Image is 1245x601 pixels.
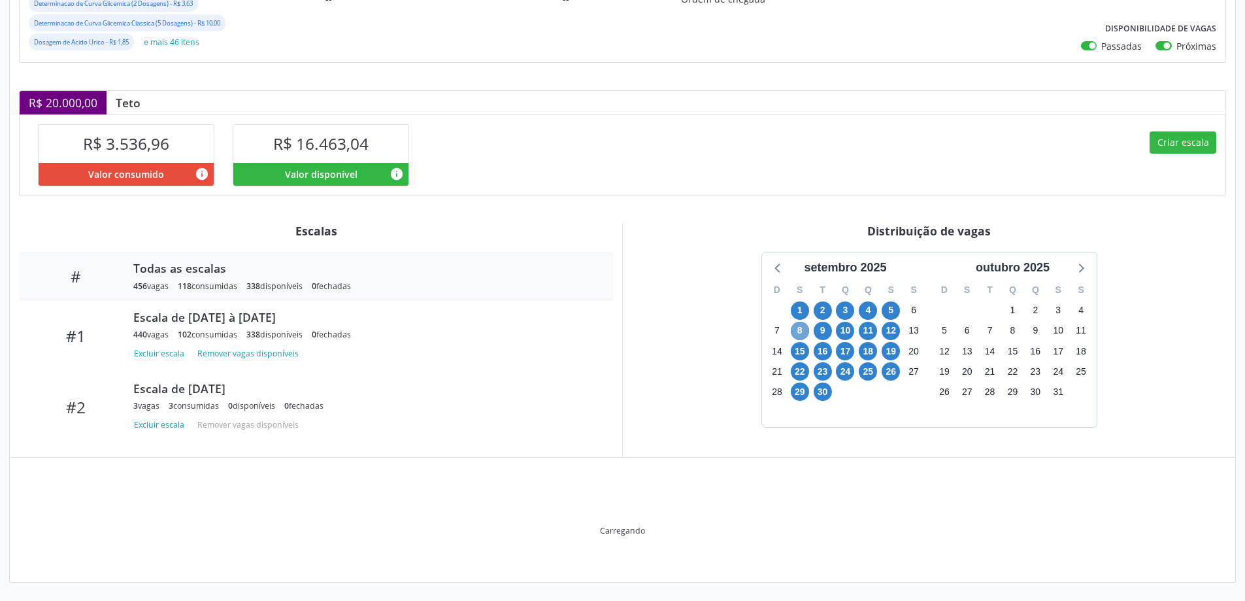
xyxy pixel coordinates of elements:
div: S [1047,280,1070,300]
span: quinta-feira, 30 de outubro de 2025 [1026,383,1044,401]
span: sábado, 13 de setembro de 2025 [905,322,923,340]
span: domingo, 12 de outubro de 2025 [935,342,954,360]
div: # [28,267,124,286]
i: Valor disponível para agendamentos feitos para este serviço [390,167,404,181]
div: consumidas [178,329,237,340]
div: Distribuição de vagas [632,224,1226,238]
span: sábado, 25 de outubro de 2025 [1072,362,1090,381]
span: Valor consumido [88,167,164,181]
div: fechadas [312,329,351,340]
span: quarta-feira, 24 de setembro de 2025 [836,362,854,381]
div: D [766,280,789,300]
div: Carregando [600,525,645,536]
span: quinta-feira, 2 de outubro de 2025 [1026,301,1044,320]
span: 102 [178,329,191,340]
span: sexta-feira, 19 de setembro de 2025 [882,342,900,360]
span: segunda-feira, 22 de setembro de 2025 [791,362,809,381]
span: Valor disponível [285,167,357,181]
span: quinta-feira, 11 de setembro de 2025 [859,322,877,340]
span: terça-feira, 28 de outubro de 2025 [981,383,999,401]
div: fechadas [312,281,351,292]
span: domingo, 14 de setembro de 2025 [768,342,786,360]
span: terça-feira, 7 de outubro de 2025 [981,322,999,340]
span: sábado, 11 de outubro de 2025 [1072,322,1090,340]
span: 0 [228,400,233,411]
span: segunda-feira, 29 de setembro de 2025 [791,383,809,401]
div: S [788,280,811,300]
span: quarta-feira, 8 de outubro de 2025 [1003,322,1021,340]
div: disponíveis [228,400,275,411]
span: segunda-feira, 15 de setembro de 2025 [791,342,809,360]
span: sexta-feira, 31 de outubro de 2025 [1049,383,1067,401]
span: terça-feira, 21 de outubro de 2025 [981,362,999,381]
div: fechadas [284,400,324,411]
div: #2 [28,398,124,417]
div: D [933,280,956,300]
span: 0 [312,281,316,292]
div: consumidas [178,281,237,292]
span: R$ 16.463,04 [273,133,369,154]
small: Determinacao de Curva Glicemica Classica (5 Dosagens) - R$ 10,00 [34,19,220,27]
span: 0 [312,329,316,340]
span: quinta-feira, 4 de setembro de 2025 [859,301,877,320]
span: segunda-feira, 1 de setembro de 2025 [791,301,809,320]
span: domingo, 28 de setembro de 2025 [768,383,786,401]
i: Valor consumido por agendamentos feitos para este serviço [195,167,209,181]
div: Q [834,280,857,300]
span: 338 [246,281,260,292]
span: 440 [133,329,147,340]
span: sexta-feira, 24 de outubro de 2025 [1049,362,1067,381]
div: outubro 2025 [971,259,1055,277]
span: terça-feira, 2 de setembro de 2025 [814,301,832,320]
span: R$ 3.536,96 [83,133,169,154]
span: domingo, 5 de outubro de 2025 [935,322,954,340]
span: sexta-feira, 17 de outubro de 2025 [1049,342,1067,360]
div: S [1070,280,1093,300]
span: sábado, 4 de outubro de 2025 [1072,301,1090,320]
div: R$ 20.000,00 [20,91,107,114]
button: Remover vagas disponíveis [192,345,304,362]
div: vagas [133,400,159,411]
span: quinta-feira, 18 de setembro de 2025 [859,342,877,360]
div: vagas [133,281,169,292]
span: quarta-feira, 15 de outubro de 2025 [1003,342,1021,360]
span: segunda-feira, 20 de outubro de 2025 [958,362,976,381]
span: terça-feira, 30 de setembro de 2025 [814,383,832,401]
span: 3 [133,400,138,411]
div: vagas [133,329,169,340]
div: Q [857,280,880,300]
span: sexta-feira, 12 de setembro de 2025 [882,322,900,340]
button: Criar escala [1150,131,1216,154]
span: quarta-feira, 10 de setembro de 2025 [836,322,854,340]
div: Todas as escalas [133,261,595,275]
div: disponíveis [246,329,303,340]
div: setembro 2025 [799,259,891,277]
div: S [880,280,903,300]
span: terça-feira, 23 de setembro de 2025 [814,362,832,381]
span: terça-feira, 9 de setembro de 2025 [814,322,832,340]
span: domingo, 7 de setembro de 2025 [768,322,786,340]
span: terça-feira, 16 de setembro de 2025 [814,342,832,360]
span: quarta-feira, 3 de setembro de 2025 [836,301,854,320]
div: Escala de [DATE] à [DATE] [133,310,595,324]
span: quinta-feira, 23 de outubro de 2025 [1026,362,1044,381]
span: domingo, 26 de outubro de 2025 [935,383,954,401]
span: domingo, 21 de setembro de 2025 [768,362,786,381]
div: disponíveis [246,281,303,292]
span: quinta-feira, 16 de outubro de 2025 [1026,342,1044,360]
span: domingo, 19 de outubro de 2025 [935,362,954,381]
div: S [955,280,978,300]
span: quarta-feira, 29 de outubro de 2025 [1003,383,1021,401]
span: 3 [169,400,173,411]
span: quarta-feira, 1 de outubro de 2025 [1003,301,1021,320]
span: 118 [178,281,191,292]
span: quinta-feira, 9 de outubro de 2025 [1026,322,1044,340]
button: Excluir escala [133,345,190,362]
div: Escala de [DATE] [133,381,595,396]
span: sábado, 18 de outubro de 2025 [1072,342,1090,360]
span: sexta-feira, 3 de outubro de 2025 [1049,301,1067,320]
small: Dosagem de Acido Urico - R$ 1,85 [34,38,129,46]
span: 338 [246,329,260,340]
div: Q [1024,280,1047,300]
div: T [978,280,1001,300]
